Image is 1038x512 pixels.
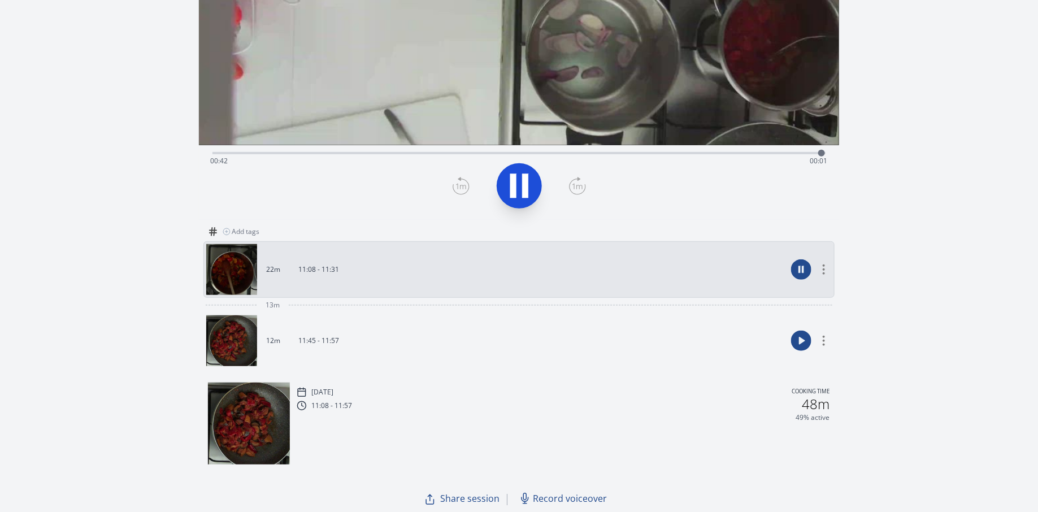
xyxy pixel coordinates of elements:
[298,336,339,345] p: 11:45 - 11:57
[206,315,257,366] img: 250823104553_thumb.jpeg
[796,413,830,422] p: 49% active
[266,336,280,345] p: 12m
[810,156,828,166] span: 00:01
[533,492,607,505] span: Record voiceover
[266,265,280,274] p: 22m
[504,491,510,506] span: |
[218,223,264,241] button: Add tags
[266,301,280,310] span: 13m
[206,244,257,295] img: 250823100938_thumb.jpeg
[298,265,339,274] p: 11:08 - 11:31
[802,397,830,411] h2: 48m
[208,383,290,465] img: 250823104553_thumb.jpeg
[515,487,614,510] a: Record voiceover
[311,401,352,410] p: 11:08 - 11:57
[210,156,228,166] span: 00:42
[311,388,333,397] p: [DATE]
[232,227,259,236] span: Add tags
[440,492,500,505] span: Share session
[792,387,830,397] p: Cooking time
